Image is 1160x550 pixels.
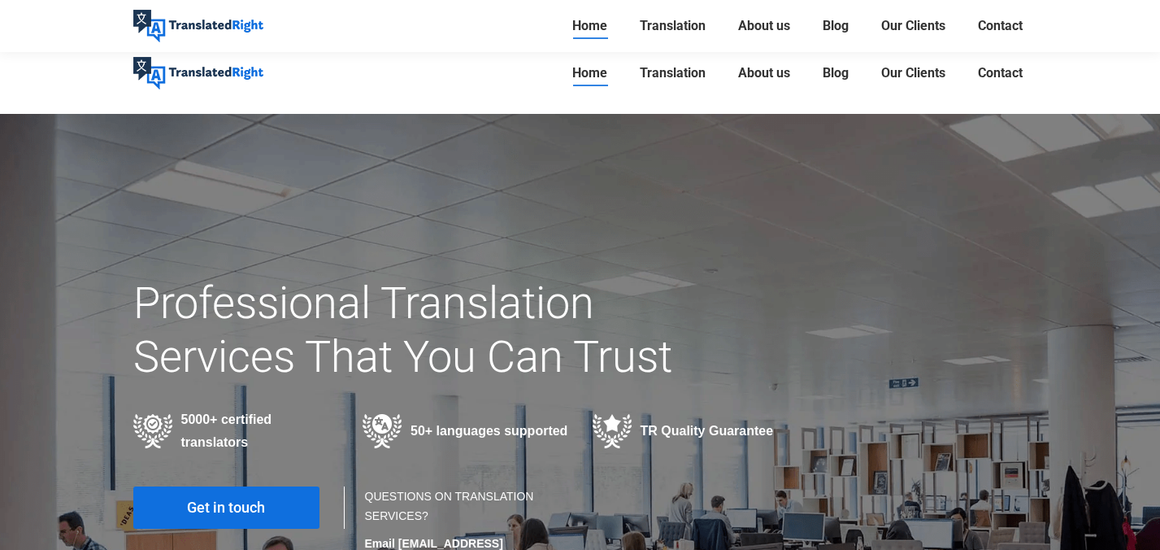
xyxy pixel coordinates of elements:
[187,500,265,516] span: Get in touch
[133,414,173,448] img: Professional Certified Translators providing translation services in various industries in 50+ la...
[635,15,710,37] a: Translation
[978,18,1023,34] span: Contact
[876,47,950,99] a: Our Clients
[635,47,710,99] a: Translation
[733,15,795,37] a: About us
[572,18,607,34] span: Home
[133,57,263,89] img: Translated Right
[823,18,849,34] span: Blog
[973,15,1027,37] a: Contact
[823,65,849,81] span: Blog
[978,65,1023,81] span: Contact
[876,15,950,37] a: Our Clients
[738,65,790,81] span: About us
[133,277,721,384] h1: Professional Translation Services That You Can Trust
[881,18,945,34] span: Our Clients
[881,65,945,81] span: Our Clients
[738,18,790,34] span: About us
[640,65,706,81] span: Translation
[133,408,339,454] div: 5000+ certified translators
[593,414,798,448] div: TR Quality Guarantee
[640,18,706,34] span: Translation
[572,65,607,81] span: Home
[733,47,795,99] a: About us
[973,47,1027,99] a: Contact
[363,414,568,448] div: 50+ languages supported
[818,15,854,37] a: Blog
[567,15,612,37] a: Home
[567,47,612,99] a: Home
[818,47,854,99] a: Blog
[133,487,319,529] a: Get in touch
[133,10,263,42] img: Translated Right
